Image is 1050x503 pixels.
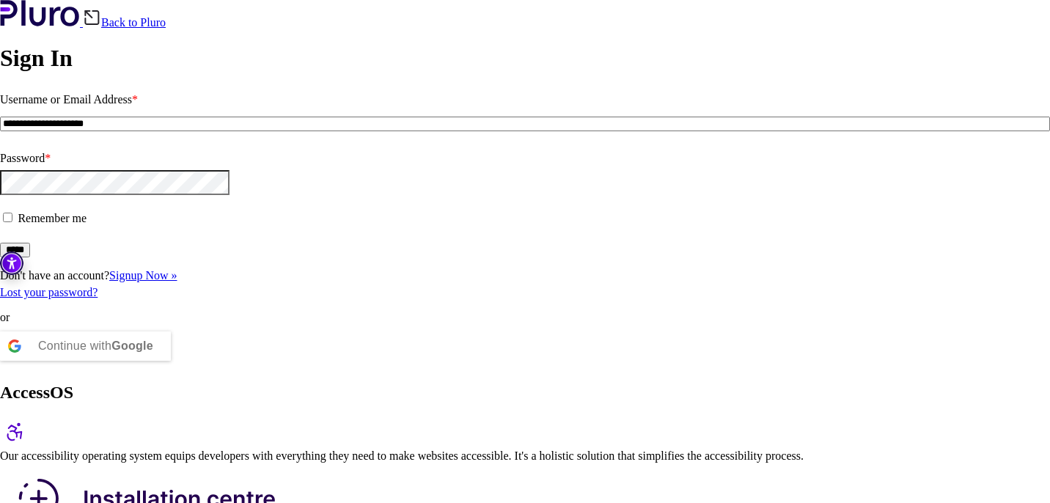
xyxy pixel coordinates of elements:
a: Signup Now » [109,269,177,282]
img: Back icon [83,9,101,26]
div: Continue with [38,331,153,361]
b: Google [111,339,153,352]
input: Remember me [3,213,12,222]
a: Back to Pluro [83,16,166,29]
